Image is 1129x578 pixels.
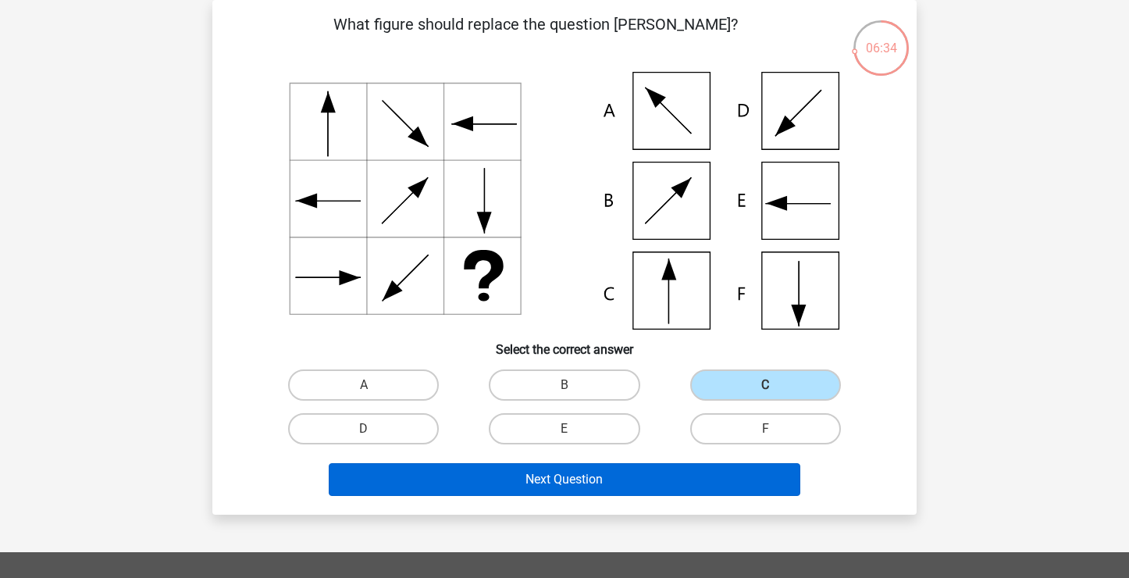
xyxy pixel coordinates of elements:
label: F [690,413,841,444]
label: E [489,413,639,444]
p: What figure should replace the question [PERSON_NAME]? [237,12,833,59]
label: B [489,369,639,401]
button: Next Question [329,463,801,496]
h6: Select the correct answer [237,330,892,357]
div: 06:34 [852,19,910,58]
label: D [288,413,439,444]
label: C [690,369,841,401]
label: A [288,369,439,401]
